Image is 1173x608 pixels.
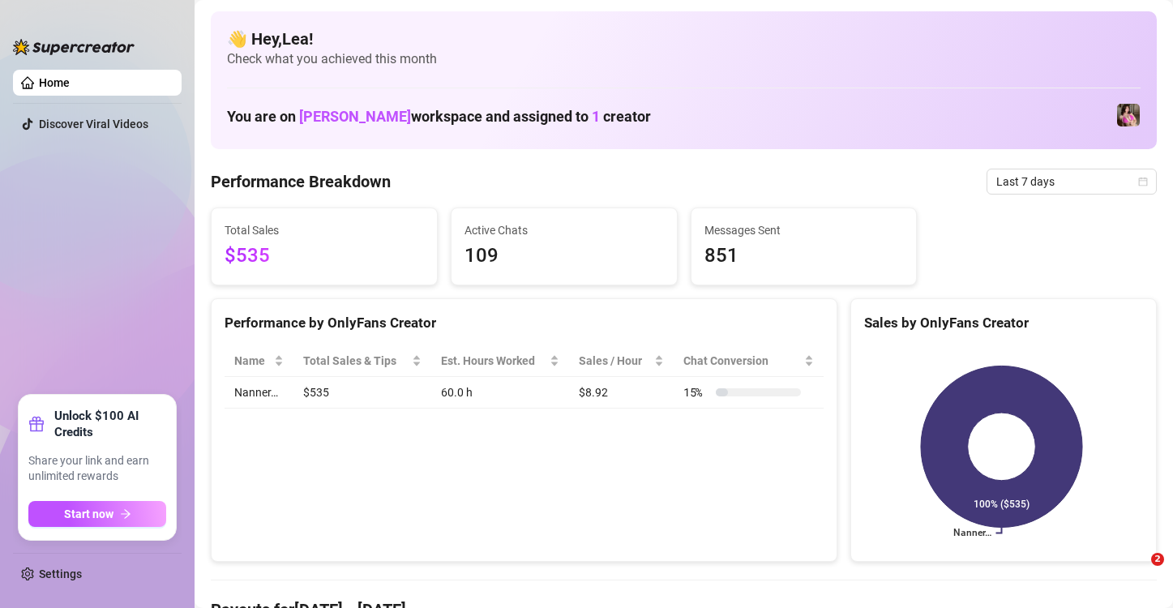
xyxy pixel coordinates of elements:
span: Total Sales [225,221,424,239]
span: Sales / Hour [579,352,651,370]
span: 851 [704,241,904,272]
text: Nanner… [953,528,991,539]
span: Total Sales & Tips [303,352,408,370]
span: Check what you achieved this month [227,50,1141,68]
iframe: Intercom live chat [1118,553,1157,592]
img: Nanner [1117,104,1140,126]
span: arrow-right [120,508,131,520]
th: Total Sales & Tips [293,345,430,377]
a: Home [39,76,70,89]
span: gift [28,416,45,432]
h4: Performance Breakdown [211,170,391,193]
span: 2 [1151,553,1164,566]
span: [PERSON_NAME] [299,108,411,125]
span: Chat Conversion [683,352,801,370]
span: Messages Sent [704,221,904,239]
span: Share your link and earn unlimited rewards [28,453,166,485]
span: Last 7 days [996,169,1147,194]
td: Nanner… [225,377,293,409]
h4: 👋 Hey, Lea ! [227,28,1141,50]
span: 15 % [683,383,709,401]
div: Performance by OnlyFans Creator [225,312,824,334]
td: 60.0 h [431,377,569,409]
th: Name [225,345,293,377]
strong: Unlock $100 AI Credits [54,408,166,440]
a: Discover Viral Videos [39,118,148,131]
td: $535 [293,377,430,409]
button: Start nowarrow-right [28,501,166,527]
a: Settings [39,567,82,580]
td: $8.92 [569,377,674,409]
th: Sales / Hour [569,345,674,377]
div: Est. Hours Worked [441,352,546,370]
span: 109 [464,241,664,272]
span: Start now [64,507,113,520]
span: Active Chats [464,221,664,239]
span: $535 [225,241,424,272]
span: calendar [1138,177,1148,186]
span: 1 [592,108,600,125]
th: Chat Conversion [674,345,824,377]
div: Sales by OnlyFans Creator [864,312,1143,334]
span: Name [234,352,271,370]
img: logo-BBDzfeDw.svg [13,39,135,55]
h1: You are on workspace and assigned to creator [227,108,651,126]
